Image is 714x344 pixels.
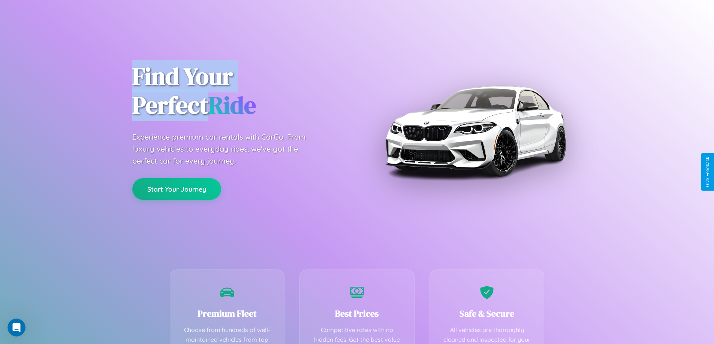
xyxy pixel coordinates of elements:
img: Premium BMW car rental vehicle [382,37,569,225]
h3: Safe & Secure [441,307,533,320]
p: Experience premium car rentals with CarGo. From luxury vehicles to everyday rides, we've got the ... [132,131,320,167]
h3: Best Prices [311,307,403,320]
iframe: Intercom live chat [7,319,25,337]
h3: Premium Fleet [181,307,273,320]
button: Start Your Journey [132,178,221,200]
span: Ride [208,89,256,121]
h1: Find Your Perfect [132,62,346,120]
div: Give Feedback [705,157,710,187]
